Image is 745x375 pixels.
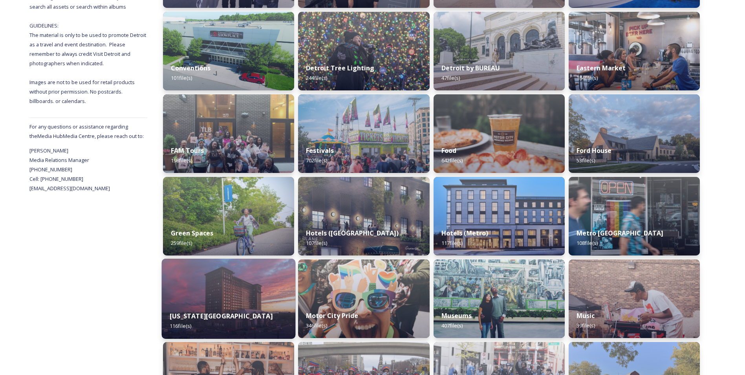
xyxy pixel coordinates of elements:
[441,74,460,81] span: 47 file(s)
[434,94,565,173] img: a0bd6cc6-0a5e-4110-bbb1-1ef2cc64960c.jpg
[434,12,565,90] img: Bureau_DIA_6998.jpg
[29,123,144,140] span: For any questions or assistance regarding the Media Hub Media Centre, please reach out to:
[577,146,611,155] strong: Ford House
[29,147,110,192] span: [PERSON_NAME] Media Relations Manager [PHONE_NUMBER] Cell: [PHONE_NUMBER] [EMAIL_ADDRESS][DOMAIN_...
[577,239,598,246] span: 108 file(s)
[441,239,463,246] span: 117 file(s)
[170,322,191,329] span: 116 file(s)
[171,64,211,72] strong: Conventions
[163,12,294,90] img: 35ad669e-8c01-473d-b9e4-71d78d8e13d9.jpg
[163,94,294,173] img: 452b8020-6387-402f-b366-1d8319e12489.jpg
[298,94,429,173] img: DSC02900.jpg
[306,157,327,164] span: 702 file(s)
[171,146,204,155] strong: FAM Tours
[441,64,500,72] strong: Detroit by BUREAU
[171,229,213,237] strong: Green Spaces
[434,259,565,338] img: e48ebac4-80d7-47a5-98d3-b3b6b4c147fe.jpg
[577,157,595,164] span: 53 file(s)
[569,12,700,90] img: 3c2c6adb-06da-4ad6-b7c8-83bb800b1f33.jpg
[298,12,429,90] img: ad1a86ae-14bd-4f6b-9ce0-fa5a51506304.jpg
[577,322,595,329] span: 39 file(s)
[171,157,192,164] span: 198 file(s)
[441,146,456,155] strong: Food
[306,64,374,72] strong: Detroit Tree Lighting
[306,146,334,155] strong: Festivals
[306,239,327,246] span: 107 file(s)
[441,229,488,237] strong: Hotels (Metro)
[306,311,358,320] strong: Motor City Pride
[162,259,296,339] img: 5d4b6ee4-1201-421a-84a9-a3631d6f7534.jpg
[306,74,327,81] span: 244 file(s)
[306,322,327,329] span: 346 file(s)
[577,229,663,237] strong: Metro [GEOGRAPHIC_DATA]
[298,259,429,338] img: IMG_1897.jpg
[163,177,294,256] img: a8e7e45d-5635-4a99-9fe8-872d7420e716.jpg
[441,311,472,320] strong: Museums
[171,239,192,246] span: 259 file(s)
[569,94,700,173] img: VisitorCenter.jpg
[306,229,399,237] strong: Hotels ([GEOGRAPHIC_DATA])
[441,157,463,164] span: 642 file(s)
[569,259,700,338] img: 87bbb248-d5f7-45c8-815f-fb574559da3d.jpg
[569,177,700,256] img: 56cf2de5-9e63-4a55-bae3-7a1bc8cd39db.jpg
[577,74,598,81] span: 184 file(s)
[577,64,626,72] strong: Eastern Market
[171,74,192,81] span: 101 file(s)
[298,177,429,256] img: 9db3a68e-ccf0-48b5-b91c-5c18c61d7b6a.jpg
[434,177,565,256] img: 3bd2b034-4b7d-4836-94aa-bbf99ed385d6.jpg
[577,311,595,320] strong: Music
[170,312,273,320] strong: [US_STATE][GEOGRAPHIC_DATA]
[441,322,463,329] span: 407 file(s)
